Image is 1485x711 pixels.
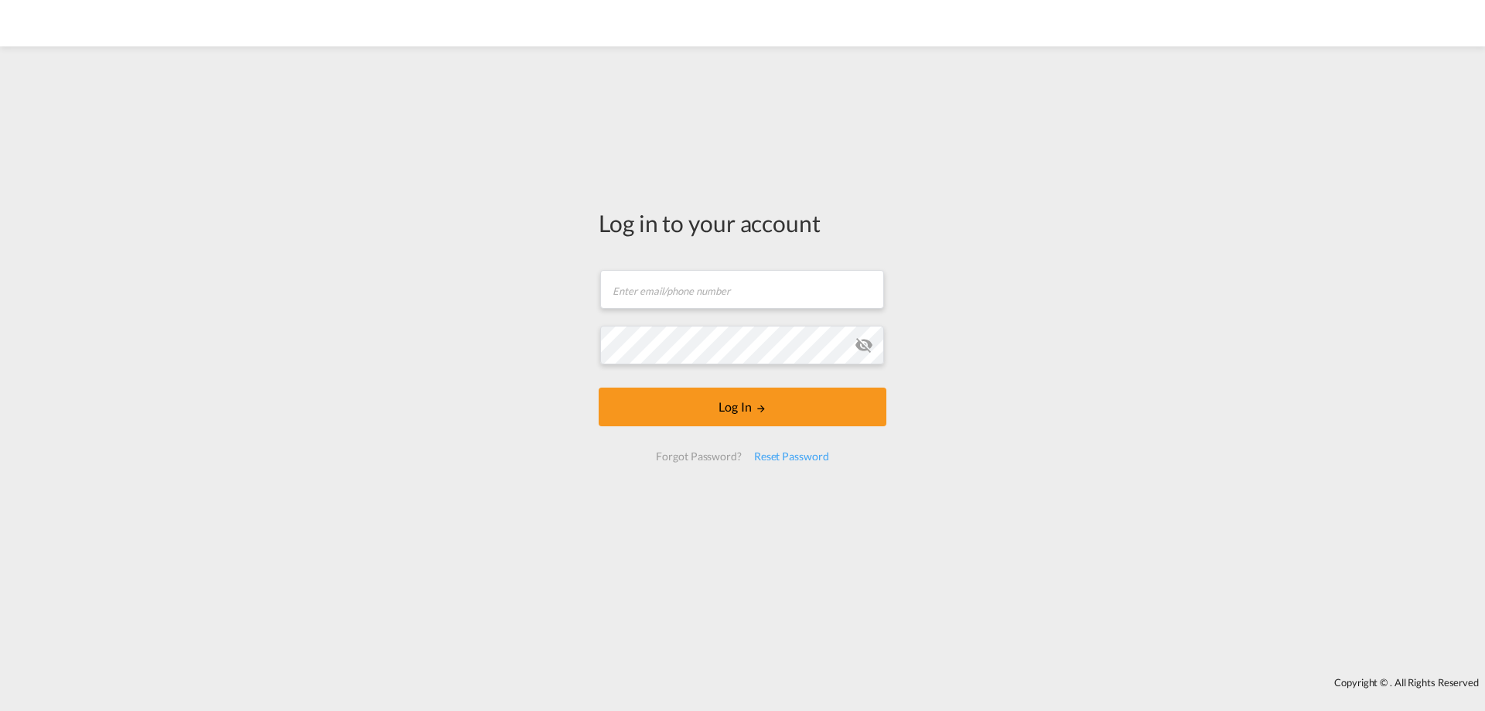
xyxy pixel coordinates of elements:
div: Reset Password [748,443,835,470]
input: Enter email/phone number [600,270,884,309]
button: LOGIN [599,388,886,426]
div: Log in to your account [599,207,886,239]
div: Forgot Password? [650,443,747,470]
md-icon: icon-eye-off [855,336,873,354]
